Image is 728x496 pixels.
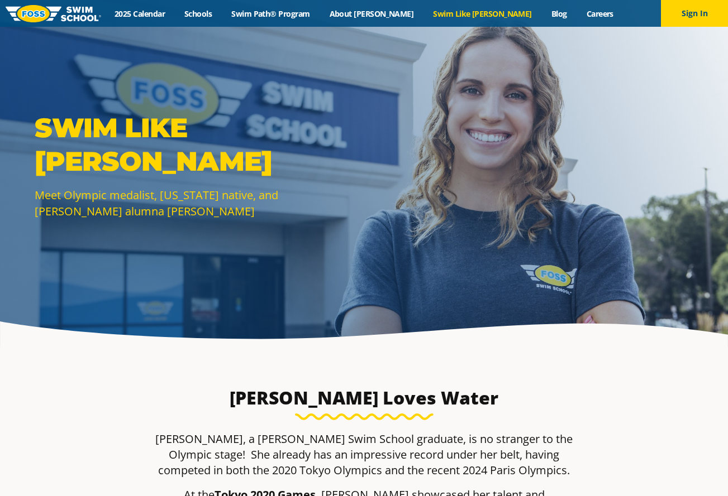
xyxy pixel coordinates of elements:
a: Swim Like [PERSON_NAME] [424,8,542,19]
a: 2025 Calendar [105,8,175,19]
a: Schools [175,8,222,19]
a: Swim Path® Program [222,8,320,19]
p: [PERSON_NAME], a [PERSON_NAME] Swim School graduate, is no stranger to the Olympic stage! She alr... [146,431,582,478]
a: Careers [577,8,623,19]
h3: [PERSON_NAME] Loves Water [212,387,516,409]
img: FOSS Swim School Logo [6,5,101,22]
p: Meet Olympic medalist, [US_STATE] native, and [PERSON_NAME] alumna [PERSON_NAME] [35,187,359,219]
a: About [PERSON_NAME] [320,8,424,19]
a: Blog [541,8,577,19]
p: SWIM LIKE [PERSON_NAME] [35,111,359,178]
